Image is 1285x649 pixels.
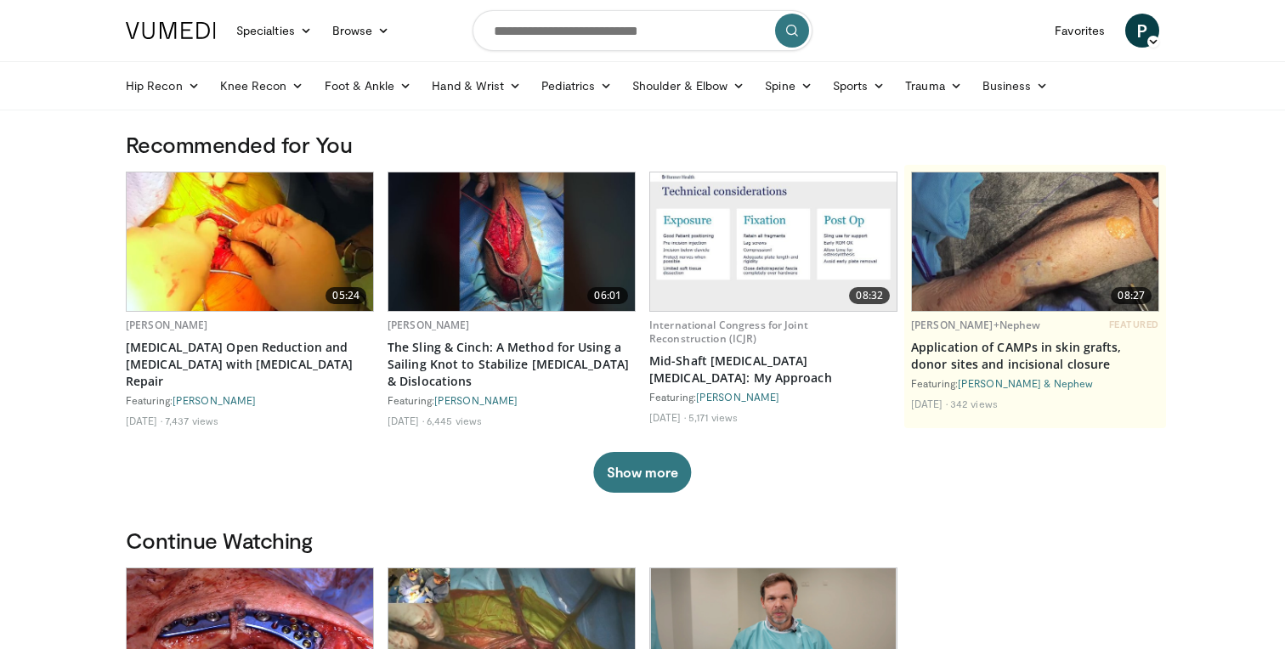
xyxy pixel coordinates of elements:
[649,390,897,404] div: Featuring:
[911,397,948,410] li: [DATE]
[649,410,686,424] li: [DATE]
[127,172,373,311] img: d03f9492-8e94-45ae-897b-284f95b476c7.620x360_q85_upscale.jpg
[126,393,374,407] div: Featuring:
[126,131,1159,158] h3: Recommended for You
[972,69,1059,103] a: Business
[688,410,738,424] li: 5,171 views
[473,10,812,51] input: Search topics, interventions
[911,318,1040,332] a: [PERSON_NAME]+Nephew
[427,414,482,427] li: 6,445 views
[210,69,314,103] a: Knee Recon
[649,353,897,387] a: Mid-Shaft [MEDICAL_DATA] [MEDICAL_DATA]: My Approach
[849,287,890,304] span: 08:32
[388,172,635,311] img: 7469cecb-783c-4225-a461-0115b718ad32.620x360_q85_upscale.jpg
[1044,14,1115,48] a: Favorites
[593,452,691,493] button: Show more
[950,397,998,410] li: 342 views
[895,69,972,103] a: Trauma
[650,172,897,311] img: 062f5d94-bbec-44ad-8d36-91e69afdd407.620x360_q85_upscale.jpg
[226,14,322,48] a: Specialties
[823,69,896,103] a: Sports
[126,22,216,39] img: VuMedi Logo
[587,287,628,304] span: 06:01
[696,391,779,403] a: [PERSON_NAME]
[165,414,218,427] li: 7,437 views
[912,172,1158,311] a: 08:27
[388,339,636,390] a: The Sling & Cinch: A Method for Using a Sailing Knot to Stabilize [MEDICAL_DATA] & Dislocations
[755,69,822,103] a: Spine
[126,527,1159,554] h3: Continue Watching
[173,394,256,406] a: [PERSON_NAME]
[1109,319,1159,330] span: FEATURED
[531,69,622,103] a: Pediatrics
[322,14,400,48] a: Browse
[649,318,808,346] a: International Congress for Joint Reconstruction (ICJR)
[388,172,635,311] a: 06:01
[116,69,210,103] a: Hip Recon
[911,339,1159,373] a: Application of CAMPs in skin grafts, donor sites and incisional closure
[126,318,208,332] a: [PERSON_NAME]
[1125,14,1159,48] a: P
[388,414,424,427] li: [DATE]
[422,69,531,103] a: Hand & Wrist
[388,318,470,332] a: [PERSON_NAME]
[622,69,755,103] a: Shoulder & Elbow
[126,414,162,427] li: [DATE]
[434,394,518,406] a: [PERSON_NAME]
[911,376,1159,390] div: Featuring:
[958,377,1093,389] a: [PERSON_NAME] & Nephew
[650,172,897,311] a: 08:32
[325,287,366,304] span: 05:24
[127,172,373,311] a: 05:24
[126,339,374,390] a: [MEDICAL_DATA] Open Reduction and [MEDICAL_DATA] with [MEDICAL_DATA] Repair
[314,69,422,103] a: Foot & Ankle
[1111,287,1152,304] span: 08:27
[388,393,636,407] div: Featuring:
[912,172,1158,311] img: bb9168ea-238b-43e8-a026-433e9a802a61.620x360_q85_upscale.jpg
